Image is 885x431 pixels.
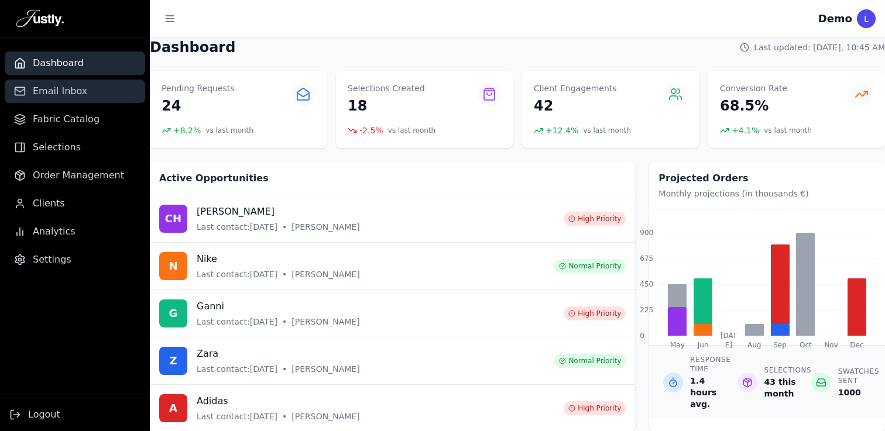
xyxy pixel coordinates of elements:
span: [PERSON_NAME] [291,221,359,233]
button: Toggle sidebar [159,8,180,29]
span: Analytics [33,225,76,239]
span: 450 [640,280,653,289]
div: Nov [822,340,841,350]
div: Dec [848,340,866,350]
p: Monthly projections (in thousands €) [658,188,876,199]
span: Last contact: [DATE] [197,316,277,327]
div: [DATE] [719,331,738,350]
p: 1000 [838,387,879,398]
span: Last contact: [DATE] [197,268,277,280]
p: Client Engagements [534,82,617,94]
span: Dashboard [33,56,84,70]
p: 68.5% [720,96,787,115]
span: vs last month [388,126,436,135]
p: 18 [348,96,425,115]
div: Jun [694,340,712,350]
h3: [PERSON_NAME] [197,205,360,219]
span: • [282,316,287,327]
h3: Zara [197,347,360,361]
a: Clients [5,192,145,215]
span: [PERSON_NAME] [291,363,359,375]
h3: Ganni [197,299,360,313]
span: vs last month [764,126,812,135]
span: [PERSON_NAME] [291,316,359,327]
p: 42 [534,96,617,115]
span: • [282,363,287,375]
span: Last updated: [DATE], 10:45 AM [754,42,885,53]
a: Settings [5,248,145,271]
p: Pending Requests [162,82,235,94]
p: Conversion Rate [720,82,787,94]
h3: Adidas [197,394,360,408]
p: 24 [162,96,235,115]
div: Normal Priority [554,354,626,368]
h2: Projected Orders [658,171,876,185]
a: Email Inbox [5,80,145,103]
span: 225 [640,305,653,315]
div: CH [159,205,187,233]
span: Last contact: [DATE] [197,411,277,422]
span: Order Management [33,168,124,182]
span: vs last month [205,126,253,135]
span: vs last month [583,126,631,135]
span: 675 [640,254,653,263]
p: 1.4 hours avg. [690,375,730,410]
span: 900 [640,228,653,237]
span: -2.5 % [359,125,383,136]
div: Normal Priority [554,259,626,273]
span: Last contact: [DATE] [197,221,277,233]
span: Last contact: [DATE] [197,363,277,375]
span: • [282,268,287,280]
span: + 4.1 % [732,125,759,136]
a: Analytics [5,220,145,243]
a: Selections [5,136,145,159]
span: + 8.2 % [173,125,201,136]
p: Selections Created [348,82,425,94]
span: • [282,221,287,233]
div: High Priority [564,212,626,226]
span: • [282,411,287,422]
span: [PERSON_NAME] [291,411,359,422]
a: Fabric Catalog [5,108,145,131]
p: 43 this month [764,376,812,399]
div: Z [159,347,187,375]
p: Swatches Sent [838,367,879,385]
div: Aug [745,340,764,350]
div: N [159,252,187,280]
h3: Nike [197,252,360,266]
p: Selections [764,366,812,375]
div: L [857,9,876,28]
span: + 12.4 % [546,125,578,136]
div: G [159,299,187,327]
div: May [668,340,687,350]
span: [PERSON_NAME] [291,268,359,280]
span: Settings [33,253,71,267]
div: Demo [818,11,852,27]
h1: Dashboard [150,38,235,57]
a: Order Management [5,164,145,187]
img: Justly Logo [16,9,64,28]
span: 0 [640,331,644,340]
div: High Priority [564,306,626,320]
button: Logout [9,408,60,422]
a: Dashboard [5,51,145,75]
h2: Active Opportunities [159,171,626,185]
span: Selections [33,140,81,154]
span: Logout [28,408,60,422]
span: Email Inbox [33,84,87,98]
span: Clients [33,196,65,211]
div: High Priority [564,401,626,415]
div: A [159,394,187,422]
div: Sep [771,340,790,350]
p: Response Time [690,355,730,374]
div: Oct [796,340,815,350]
span: Fabric Catalog [33,112,100,126]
